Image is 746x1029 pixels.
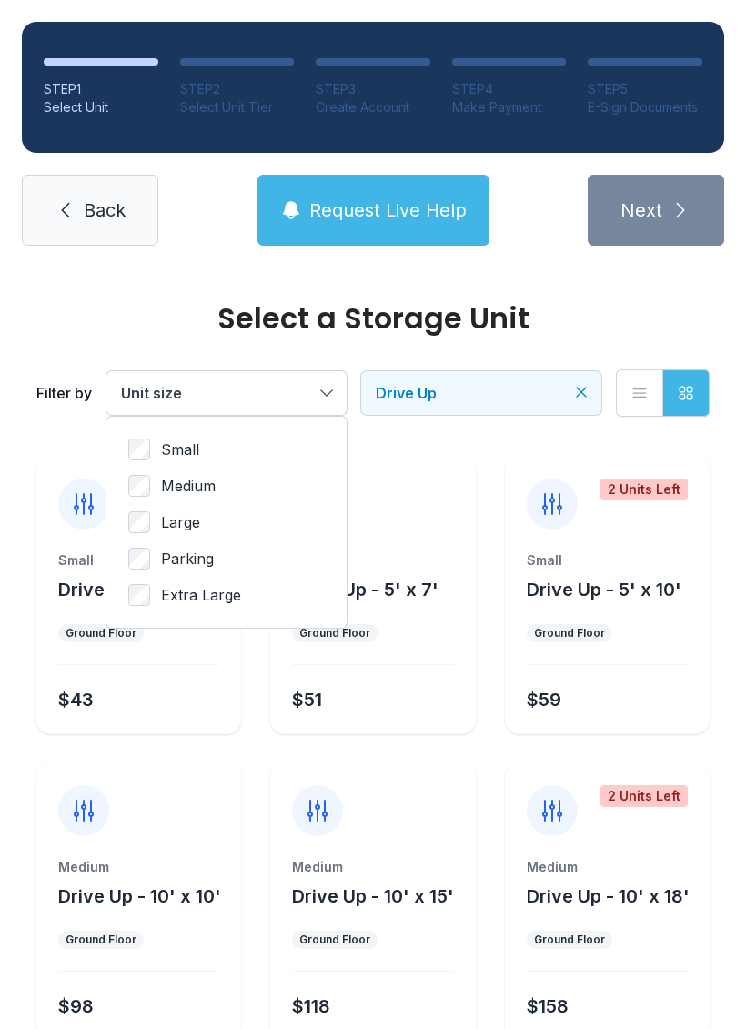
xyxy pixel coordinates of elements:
[292,577,439,602] button: Drive Up - 5' x 7'
[161,548,214,570] span: Parking
[292,858,453,876] div: Medium
[299,626,370,641] div: Ground Floor
[128,439,150,460] input: Small
[44,80,158,98] div: STEP 1
[292,885,454,907] span: Drive Up - 10' x 15'
[452,80,567,98] div: STEP 4
[66,626,136,641] div: Ground Floor
[58,858,219,876] div: Medium
[161,475,216,497] span: Medium
[527,858,688,876] div: Medium
[161,584,241,606] span: Extra Large
[161,439,199,460] span: Small
[527,551,688,570] div: Small
[600,479,688,500] div: 2 Units Left
[58,883,221,909] button: Drive Up - 10' x 10'
[361,371,601,415] button: Drive Up
[452,98,567,116] div: Make Payment
[527,883,690,909] button: Drive Up - 10' x 18'
[180,98,295,116] div: Select Unit Tier
[299,933,370,947] div: Ground Floor
[58,577,205,602] button: Drive Up - 5' x 5'
[36,382,92,404] div: Filter by
[527,885,690,907] span: Drive Up - 10' x 18'
[527,687,561,712] div: $59
[58,551,219,570] div: Small
[58,579,205,600] span: Drive Up - 5' x 5'
[292,551,453,570] div: Small
[588,98,702,116] div: E-Sign Documents
[600,785,688,807] div: 2 Units Left
[58,885,221,907] span: Drive Up - 10' x 10'
[58,687,94,712] div: $43
[180,80,295,98] div: STEP 2
[376,384,437,402] span: Drive Up
[128,548,150,570] input: Parking
[292,579,439,600] span: Drive Up - 5' x 7'
[292,687,322,712] div: $51
[316,80,430,98] div: STEP 3
[527,577,681,602] button: Drive Up - 5' x 10'
[84,197,126,223] span: Back
[36,304,710,333] div: Select a Storage Unit
[44,98,158,116] div: Select Unit
[292,883,454,909] button: Drive Up - 10' x 15'
[316,98,430,116] div: Create Account
[128,511,150,533] input: Large
[534,933,605,947] div: Ground Floor
[620,197,662,223] span: Next
[121,384,182,402] span: Unit size
[527,579,681,600] span: Drive Up - 5' x 10'
[534,626,605,641] div: Ground Floor
[161,511,200,533] span: Large
[527,994,569,1019] div: $158
[66,933,136,947] div: Ground Floor
[58,994,94,1019] div: $98
[292,994,330,1019] div: $118
[106,371,347,415] button: Unit size
[572,383,590,401] button: Clear filters
[309,197,467,223] span: Request Live Help
[128,475,150,497] input: Medium
[128,584,150,606] input: Extra Large
[588,80,702,98] div: STEP 5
